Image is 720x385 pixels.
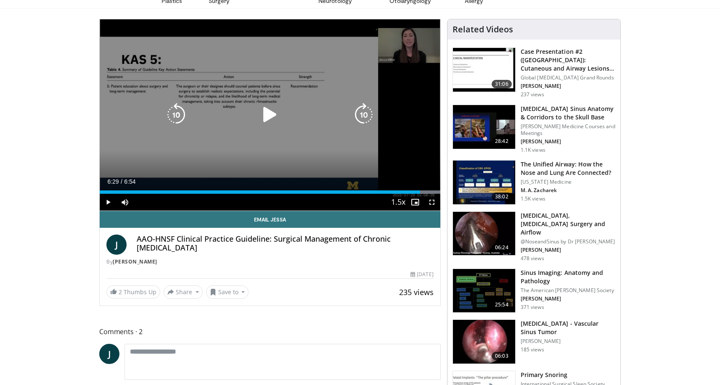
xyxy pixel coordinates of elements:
p: 371 views [521,304,544,311]
p: The American [PERSON_NAME] Society [521,287,615,294]
img: 283069f7-db48-4020-b5ba-d883939bec3b.150x105_q85_crop-smart_upscale.jpg [453,48,515,92]
button: Save to [206,285,249,299]
p: [PERSON_NAME] [521,138,615,145]
a: 38:02 The Unified Airway: How the Nose and Lung Are Connected? [US_STATE] Medicine M. A. Zacharek... [453,160,615,205]
p: 1.5K views [521,195,545,202]
h3: [MEDICAL_DATA] - Vascular Sinus Tumor [521,319,615,336]
span: 235 views [399,287,434,297]
p: M. A. Zacharek [521,187,615,194]
a: [PERSON_NAME] [113,258,157,265]
button: Share [164,285,203,299]
a: 28:42 [MEDICAL_DATA] Sinus Anatomy & Corridors to the Skull Base [PERSON_NAME] Medicine Courses a... [453,105,615,153]
span: 06:03 [492,352,512,360]
img: 5c1a841c-37ed-4666-a27e-9093f124e297.150x105_q85_crop-smart_upscale.jpg [453,212,515,256]
h4: AAO-HNSF Clinical Practice Guideline: Surgical Management of Chronic [MEDICAL_DATA] [137,235,434,253]
a: 06:03 [MEDICAL_DATA] - Vascular Sinus Tumor [PERSON_NAME] 185 views [453,319,615,364]
span: 06:24 [492,243,512,252]
p: 185 views [521,346,544,353]
span: 38:02 [492,192,512,201]
h3: Case Presentation #2 ([GEOGRAPHIC_DATA]): Cutaneous and Airway Lesions i… [521,47,615,73]
button: Enable picture-in-picture mode [407,194,424,211]
span: Comments 2 [99,326,441,337]
p: @NoseandSinus by Dr [PERSON_NAME] [521,238,615,245]
button: Playback Rate [390,194,407,211]
div: [DATE] [410,271,433,278]
span: / [121,178,122,185]
a: 06:24 [MEDICAL_DATA],[MEDICAL_DATA] Surgery and Airflow @NoseandSinus by Dr [PERSON_NAME] [PERSON... [453,211,615,262]
span: 25:54 [492,301,512,309]
p: 1.1K views [521,147,545,153]
img: 9ed0e65e-186e-47f9-881c-899f9222644a.150x105_q85_crop-smart_upscale.jpg [453,320,515,364]
a: 25:54 Sinus Imaging: Anatomy and Pathology The American [PERSON_NAME] Society [PERSON_NAME] 371 v... [453,269,615,313]
h4: Related Videos [453,24,513,34]
button: Mute [116,194,133,211]
button: Play [100,194,116,211]
span: 31:06 [492,80,512,88]
h3: The Unified Airway: How the Nose and Lung Are Connected? [521,160,615,177]
span: 2 [119,288,122,296]
div: Progress Bar [100,190,440,194]
span: 28:42 [492,137,512,145]
h3: [MEDICAL_DATA] Sinus Anatomy & Corridors to the Skull Base [521,105,615,121]
a: Email Jessa [100,211,440,228]
img: 5d00bf9a-6682-42b9-8190-7af1e88f226b.150x105_q85_crop-smart_upscale.jpg [453,269,515,313]
p: [PERSON_NAME] [521,338,615,345]
img: fce5840f-3651-4d2e-85b0-3edded5ac8fb.150x105_q85_crop-smart_upscale.jpg [453,161,515,204]
span: 6:54 [124,178,135,185]
a: J [99,344,119,364]
p: 237 views [521,91,544,98]
h3: Primary Snoring [521,371,605,379]
h3: [MEDICAL_DATA],[MEDICAL_DATA] Surgery and Airflow [521,211,615,237]
video-js: Video Player [100,19,440,211]
p: 478 views [521,255,544,262]
p: [PERSON_NAME] Medicine Courses and Meetings [521,123,615,137]
p: Global [MEDICAL_DATA] Grand Rounds [521,74,615,81]
span: 6:29 [107,178,119,185]
div: By [106,258,434,266]
h3: Sinus Imaging: Anatomy and Pathology [521,269,615,285]
a: 2 Thumbs Up [106,285,160,298]
img: 276d523b-ec6d-4eb7-b147-bbf3804ee4a7.150x105_q85_crop-smart_upscale.jpg [453,105,515,149]
p: [PERSON_NAME] [521,295,615,302]
a: J [106,235,127,255]
p: [US_STATE] Medicine [521,179,615,185]
a: 31:06 Case Presentation #2 ([GEOGRAPHIC_DATA]): Cutaneous and Airway Lesions i… Global [MEDICAL_D... [453,47,615,98]
p: [PERSON_NAME] [521,247,615,253]
button: Fullscreen [424,194,440,211]
p: [PERSON_NAME] [521,83,615,90]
